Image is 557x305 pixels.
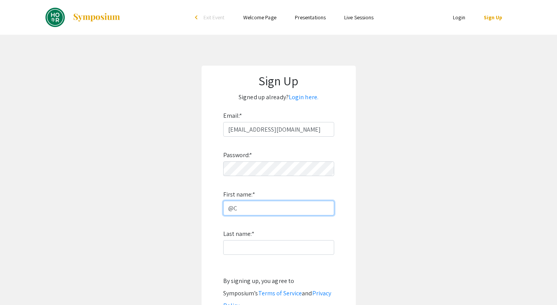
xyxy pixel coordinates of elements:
[258,289,302,297] a: Terms of Service
[223,188,255,201] label: First name:
[45,8,65,27] img: DREAMS Spring 2025
[453,14,465,21] a: Login
[6,270,33,299] iframe: Chat
[289,93,318,101] a: Login here.
[243,14,276,21] a: Welcome Page
[484,14,503,21] a: Sign Up
[195,15,200,20] div: arrow_back_ios
[209,73,348,88] h1: Sign Up
[223,149,252,161] label: Password:
[204,14,225,21] span: Exit Event
[344,14,374,21] a: Live Sessions
[223,228,254,240] label: Last name:
[223,110,242,122] label: Email:
[72,13,121,22] img: Symposium by ForagerOne
[295,14,326,21] a: Presentations
[45,8,121,27] a: DREAMS Spring 2025
[209,91,348,103] p: Signed up already?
